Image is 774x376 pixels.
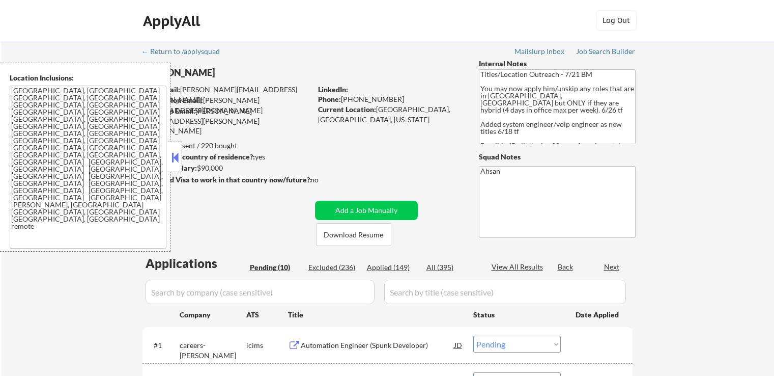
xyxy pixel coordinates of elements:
[142,152,308,162] div: yes
[384,280,626,304] input: Search by title (case sensitive)
[473,305,561,324] div: Status
[318,104,462,124] div: [GEOGRAPHIC_DATA], [GEOGRAPHIC_DATA], [US_STATE]
[246,340,288,351] div: icims
[558,262,574,272] div: Back
[143,95,311,115] div: [PERSON_NAME][EMAIL_ADDRESS][DOMAIN_NAME]
[576,310,620,320] div: Date Applied
[154,340,171,351] div: #1
[142,152,255,161] strong: Can work in country of residence?:
[318,105,376,114] strong: Current Location:
[318,94,462,104] div: [PHONE_NUMBER]
[310,175,339,185] div: no
[142,175,312,184] strong: Will need Visa to work in that country now/future?:
[318,85,348,94] strong: LinkedIn:
[142,163,311,173] div: $90,000
[141,47,230,58] a: ← Return to /applysquad
[316,223,391,246] button: Download Resume
[308,262,359,273] div: Excluded (236)
[479,152,636,162] div: Squad Notes
[315,201,418,220] button: Add a Job Manually
[142,66,352,79] div: [PERSON_NAME]
[301,340,454,351] div: Automation Engineer (Spunk Developer)
[146,280,375,304] input: Search by company (case sensitive)
[180,340,246,360] div: careers-[PERSON_NAME]
[142,106,311,136] div: [PERSON_NAME][EMAIL_ADDRESS][PERSON_NAME][DOMAIN_NAME]
[453,336,464,354] div: JD
[596,10,637,31] button: Log Out
[367,262,418,273] div: Applied (149)
[10,73,166,83] div: Location Inclusions:
[514,48,565,55] div: Mailslurp Inbox
[141,48,230,55] div: ← Return to /applysquad
[250,262,301,273] div: Pending (10)
[514,47,565,58] a: Mailslurp Inbox
[576,48,636,55] div: Job Search Builder
[318,95,341,103] strong: Phone:
[142,141,311,151] div: 149 sent / 220 bought
[288,310,464,320] div: Title
[143,12,203,30] div: ApplyAll
[246,310,288,320] div: ATS
[146,257,246,270] div: Applications
[492,262,546,272] div: View All Results
[576,47,636,58] a: Job Search Builder
[143,85,311,104] div: [PERSON_NAME][EMAIL_ADDRESS][DOMAIN_NAME]
[479,59,636,69] div: Internal Notes
[604,262,620,272] div: Next
[426,262,477,273] div: All (395)
[180,310,246,320] div: Company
